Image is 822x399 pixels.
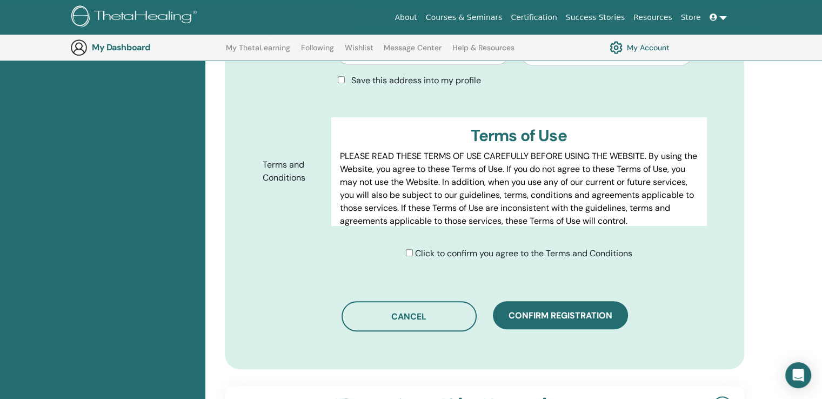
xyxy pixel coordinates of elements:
[351,75,481,86] span: Save this address into my profile
[391,311,426,322] span: Cancel
[340,150,698,228] p: PLEASE READ THESE TERMS OF USE CAREFULLY BEFORE USING THE WEBSITE. By using the Website, you agre...
[384,43,442,61] a: Message Center
[493,301,628,329] button: Confirm registration
[415,248,632,259] span: Click to confirm you agree to the Terms and Conditions
[452,43,514,61] a: Help & Resources
[677,8,705,28] a: Store
[70,39,88,56] img: generic-user-icon.jpg
[506,8,561,28] a: Certification
[255,155,331,188] label: Terms and Conditions
[301,43,334,61] a: Following
[509,310,612,321] span: Confirm registration
[785,362,811,388] div: Open Intercom Messenger
[610,38,670,57] a: My Account
[345,43,373,61] a: Wishlist
[342,301,477,331] button: Cancel
[340,126,698,145] h3: Terms of Use
[92,42,200,52] h3: My Dashboard
[71,5,201,30] img: logo.png
[226,43,290,61] a: My ThetaLearning
[422,8,507,28] a: Courses & Seminars
[629,8,677,28] a: Resources
[562,8,629,28] a: Success Stories
[610,38,623,57] img: cog.svg
[390,8,421,28] a: About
